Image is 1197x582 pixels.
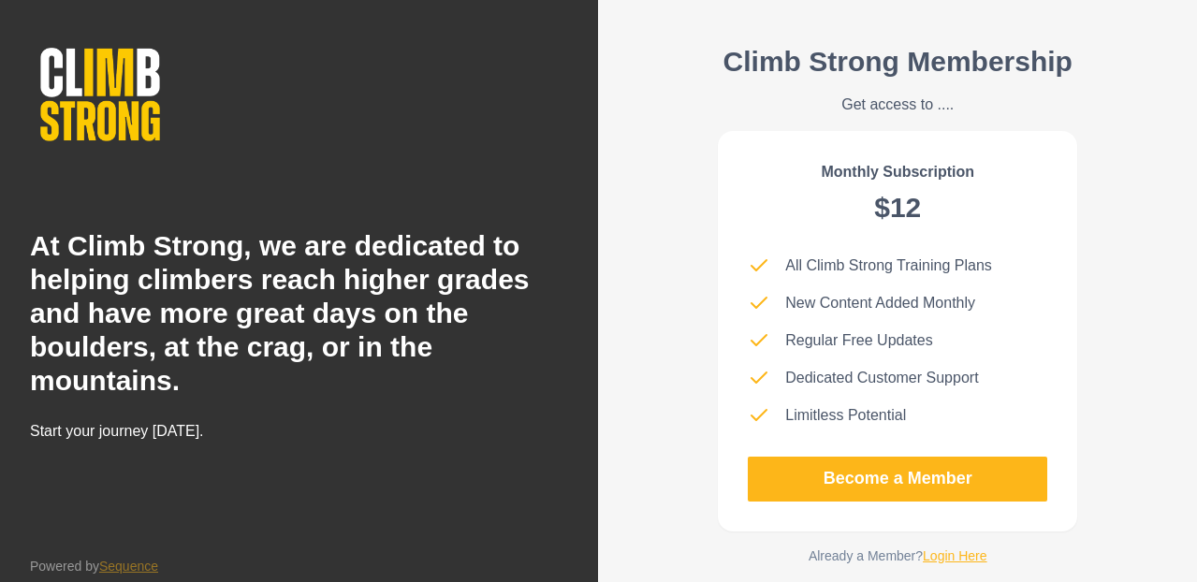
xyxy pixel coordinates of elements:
[30,37,170,152] img: Climb Strong Logo
[809,546,987,566] p: Already a Member?
[748,457,1047,502] a: Become a Member
[923,548,987,563] a: Login Here
[30,420,449,443] p: Start your journey [DATE].
[723,45,1073,79] h2: Climb Strong Membership
[723,94,1073,116] p: Get access to ....
[30,557,158,576] p: Powered by
[785,292,975,314] p: New Content Added Monthly
[99,559,158,574] a: Sequence
[874,191,921,225] h2: $12
[821,161,974,183] p: Monthly Subscription
[785,367,978,389] p: Dedicated Customer Support
[785,255,992,277] p: All Climb Strong Training Plans
[785,329,932,352] p: Regular Free Updates
[30,229,569,398] h2: At Climb Strong, we are dedicated to helping climbers reach higher grades and have more great day...
[785,404,906,427] p: Limitless Potential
